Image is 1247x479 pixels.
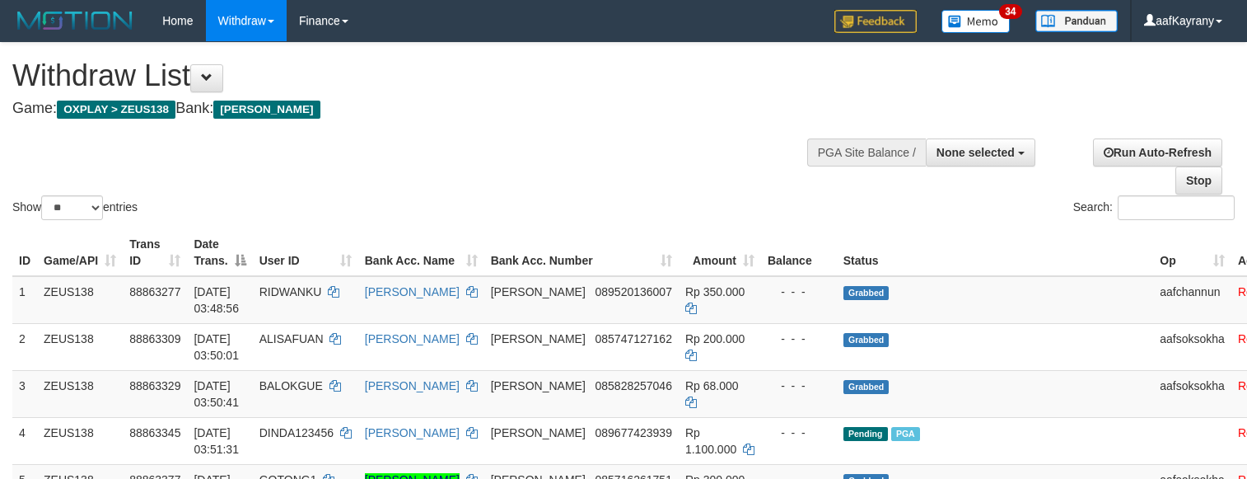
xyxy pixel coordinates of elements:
[484,229,679,276] th: Bank Acc. Number: activate to sort column ascending
[365,379,460,392] a: [PERSON_NAME]
[1035,10,1118,32] img: panduan.png
[1153,323,1231,370] td: aafsoksokha
[491,426,586,439] span: [PERSON_NAME]
[926,139,1035,167] button: None selected
[685,332,745,345] span: Rp 200.000
[685,285,745,298] span: Rp 350.000
[761,229,837,276] th: Balance
[259,379,323,392] span: BALOKGUE
[941,10,1011,33] img: Button%20Memo.svg
[129,379,180,392] span: 88863329
[595,426,671,439] span: Copy 089677423939 to clipboard
[194,426,239,456] span: [DATE] 03:51:31
[358,229,484,276] th: Bank Acc. Name: activate to sort column ascending
[834,10,917,33] img: Feedback.jpg
[891,427,920,441] span: Marked by aafkaynarin
[843,427,888,441] span: Pending
[491,379,586,392] span: [PERSON_NAME]
[57,101,175,119] span: OXPLAY > ZEUS138
[12,370,37,417] td: 3
[491,332,586,345] span: [PERSON_NAME]
[1153,276,1231,324] td: aafchannun
[843,333,890,347] span: Grabbed
[194,332,239,362] span: [DATE] 03:50:01
[1073,195,1235,220] label: Search:
[129,426,180,439] span: 88863345
[807,139,926,167] div: PGA Site Balance /
[129,332,180,345] span: 88863309
[1093,139,1222,167] a: Run Auto-Refresh
[685,426,736,456] span: Rp 1.100.000
[187,229,252,276] th: Date Trans.: activate to sort column descending
[595,332,671,345] span: Copy 085747127162 to clipboard
[768,425,830,441] div: - - -
[685,379,739,392] span: Rp 68.000
[12,8,138,33] img: MOTION_logo.png
[259,426,334,439] span: DINDA123456
[194,285,239,315] span: [DATE] 03:48:56
[843,286,890,300] span: Grabbed
[365,285,460,298] a: [PERSON_NAME]
[12,59,815,92] h1: Withdraw List
[123,229,187,276] th: Trans ID: activate to sort column ascending
[259,332,324,345] span: ALISAFUAN
[253,229,358,276] th: User ID: activate to sort column ascending
[37,229,123,276] th: Game/API: activate to sort column ascending
[129,285,180,298] span: 88863277
[768,331,830,347] div: - - -
[365,332,460,345] a: [PERSON_NAME]
[1153,370,1231,417] td: aafsoksokha
[843,380,890,394] span: Grabbed
[41,195,103,220] select: Showentries
[595,379,671,392] span: Copy 085828257046 to clipboard
[213,101,320,119] span: [PERSON_NAME]
[37,417,123,464] td: ZEUS138
[999,4,1021,19] span: 34
[1175,167,1222,195] a: Stop
[37,370,123,417] td: ZEUS138
[1153,229,1231,276] th: Op: activate to sort column ascending
[12,229,37,276] th: ID
[768,378,830,394] div: - - -
[37,323,123,370] td: ZEUS138
[837,229,1154,276] th: Status
[491,285,586,298] span: [PERSON_NAME]
[12,101,815,117] h4: Game: Bank:
[936,146,1015,159] span: None selected
[595,285,671,298] span: Copy 089520136007 to clipboard
[194,379,239,409] span: [DATE] 03:50:41
[12,417,37,464] td: 4
[12,195,138,220] label: Show entries
[12,276,37,324] td: 1
[768,284,830,300] div: - - -
[12,323,37,370] td: 2
[37,276,123,324] td: ZEUS138
[679,229,761,276] th: Amount: activate to sort column ascending
[259,285,322,298] span: RIDWANKU
[365,426,460,439] a: [PERSON_NAME]
[1118,195,1235,220] input: Search:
